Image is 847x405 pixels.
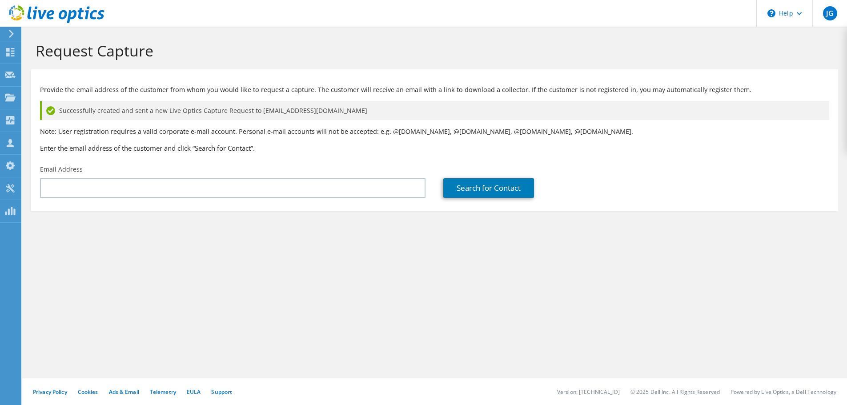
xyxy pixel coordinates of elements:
a: Search for Contact [443,178,534,198]
p: Provide the email address of the customer from whom you would like to request a capture. The cust... [40,85,829,95]
a: Ads & Email [109,388,139,396]
a: Cookies [78,388,98,396]
a: Telemetry [150,388,176,396]
a: EULA [187,388,201,396]
h3: Enter the email address of the customer and click “Search for Contact”. [40,143,829,153]
svg: \n [767,9,775,17]
p: Note: User registration requires a valid corporate e-mail account. Personal e-mail accounts will ... [40,127,829,136]
li: Version: [TECHNICAL_ID] [557,388,620,396]
span: Successfully created and sent a new Live Optics Capture Request to [EMAIL_ADDRESS][DOMAIN_NAME] [59,106,367,116]
li: © 2025 Dell Inc. All Rights Reserved [630,388,720,396]
h1: Request Capture [36,41,829,60]
li: Powered by Live Optics, a Dell Technology [731,388,836,396]
a: Privacy Policy [33,388,67,396]
span: JG [823,6,837,20]
a: Support [211,388,232,396]
label: Email Address [40,165,83,174]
